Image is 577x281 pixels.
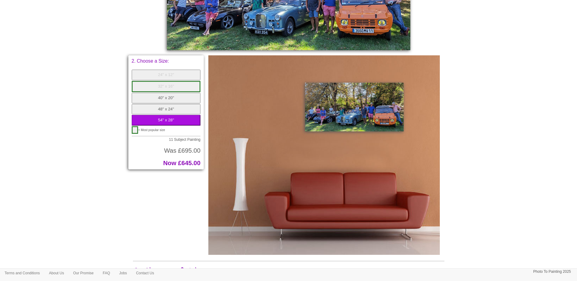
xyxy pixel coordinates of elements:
a: Jobs [115,269,131,278]
p: 2. Choose a Size: [132,59,201,64]
span: £645.00 [178,160,200,166]
p: Photo To Painting 2025 [533,269,571,275]
h2: 3. Choose a finish [133,267,444,277]
p: 11 Subject Painting [132,138,201,141]
span: Now [163,160,176,166]
span: = Most popular size [138,128,165,132]
span: Was £695.00 [164,147,200,154]
button: 24" x 12" [132,70,201,80]
a: Contact Us [131,269,158,278]
button: 40" x 20" [132,93,201,103]
button: 54" x 28" [132,115,201,126]
img: Painting [305,83,404,131]
a: FAQ [98,269,115,278]
button: 32" x 16" [132,81,201,92]
a: Our Promise [68,269,98,278]
button: 48" x 24" [132,104,201,115]
a: About Us [44,269,68,278]
img: Please click the buttons to see your painting on the wall [208,55,440,255]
